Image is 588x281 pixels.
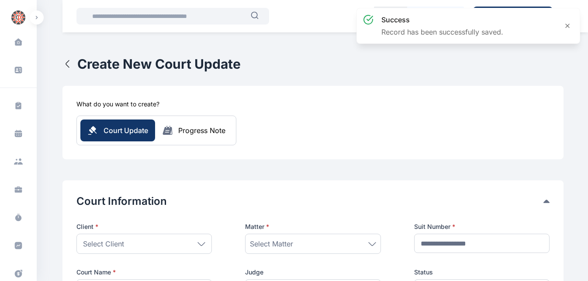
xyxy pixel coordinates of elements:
[76,100,159,109] h5: What do you want to create?
[381,27,503,37] p: Record has been successfully saved.
[245,222,269,231] span: Matter
[414,222,550,231] label: Suit Number
[76,194,550,208] div: Court Information
[77,56,241,72] h1: Create New Court Update
[178,125,225,136] div: Progress Note
[104,125,148,136] span: Court Update
[83,239,124,249] span: Select Client
[76,222,212,231] p: Client
[76,194,543,208] button: Court Information
[80,119,155,141] button: Court Update
[414,268,550,277] label: Status
[76,268,212,277] label: Court Name
[250,239,293,249] span: Select Matter
[381,14,503,25] h3: success
[245,268,380,277] label: Judge
[155,125,232,136] button: Progress Note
